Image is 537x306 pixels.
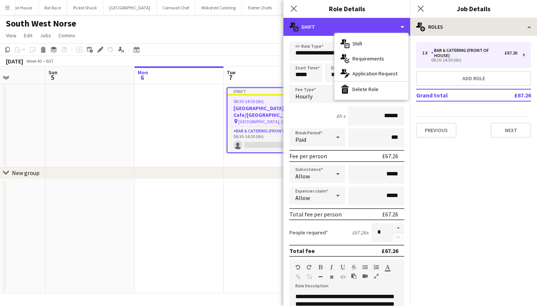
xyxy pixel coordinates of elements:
[12,169,40,177] div: New group
[278,0,302,15] button: Pikkle
[3,31,19,40] a: View
[416,123,456,138] button: Previous
[410,4,537,13] h3: Job Details
[37,31,54,40] a: Jobs
[233,99,264,104] span: 08:30-14:30 (6h)
[46,58,54,64] div: BST
[351,273,357,279] button: Paste as plain text
[336,113,345,119] div: 6h x
[352,40,362,47] span: Shift
[382,210,398,218] div: £67.26
[318,264,323,270] button: Bold
[157,0,195,15] button: Cornwall Chef
[25,58,43,64] span: Week 40
[352,70,398,77] span: Application Request
[295,93,313,100] span: Hourly
[289,229,328,236] label: People required
[416,89,491,101] td: Grand total
[410,18,537,36] div: Roles
[340,264,345,270] button: Underline
[21,31,35,40] a: Edit
[335,82,408,97] div: Delete Role
[289,210,342,218] div: Total fee per person
[340,274,345,280] button: HTML Code
[329,274,334,280] button: Clear Formatting
[392,223,404,233] button: Increase
[238,119,293,124] span: [GEOGRAPHIC_DATA], [GEOGRAPHIC_DATA]
[38,0,67,15] button: Rat Race
[136,73,148,82] span: 6
[195,0,242,15] button: Milkshed Catering
[431,48,505,58] div: Bar & Catering (Front of House)
[227,69,235,76] span: Tue
[6,32,16,39] span: View
[48,69,57,76] span: Sun
[138,69,148,76] span: Mon
[227,127,310,152] app-card-role: Bar & Catering (Front of House)0/108:30-14:30 (6h)
[385,264,390,270] button: Text Color
[227,105,310,118] h3: [GEOGRAPHIC_DATA], [DATE], Cafe/[GEOGRAPHIC_DATA] (SW Norse)
[416,71,531,86] button: Add role
[318,274,323,280] button: Horizontal Line
[289,247,315,255] div: Total fee
[40,32,51,39] span: Jobs
[56,31,78,40] a: Comms
[227,87,310,153] app-job-card: Draft08:30-14:30 (6h)0/1[GEOGRAPHIC_DATA], [DATE], Cafe/[GEOGRAPHIC_DATA] (SW Norse) [GEOGRAPHIC_...
[227,88,310,94] div: Draft
[242,0,278,15] button: Exeter Chiefs
[295,194,310,202] span: Allow
[295,172,310,180] span: Allow
[289,152,327,160] div: Fee per person
[329,264,334,270] button: Italic
[283,4,410,13] h3: Role Details
[505,50,517,56] div: £67.26
[422,50,431,56] div: 1 x
[295,264,301,270] button: Undo
[352,55,384,62] span: Requirements
[491,89,531,101] td: £67.26
[491,123,531,138] button: Next
[47,73,57,82] span: 5
[362,264,368,270] button: Unordered List
[226,73,235,82] span: 7
[283,18,410,36] div: Shift
[374,273,379,279] button: Fullscreen
[6,18,76,29] h1: South West Norse
[307,264,312,270] button: Redo
[382,152,398,160] div: £67.26
[59,32,75,39] span: Comms
[295,136,306,143] span: Paid
[422,58,517,62] div: 08:30-14:30 (6h)
[381,247,398,255] div: £67.26
[352,229,368,236] div: £67.26 x
[103,0,157,15] button: [GEOGRAPHIC_DATA]
[67,0,103,15] button: Pickle Shack
[351,264,357,270] button: Strikethrough
[24,32,32,39] span: Edit
[362,273,368,279] button: Insert video
[374,264,379,270] button: Ordered List
[6,57,23,65] div: [DATE]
